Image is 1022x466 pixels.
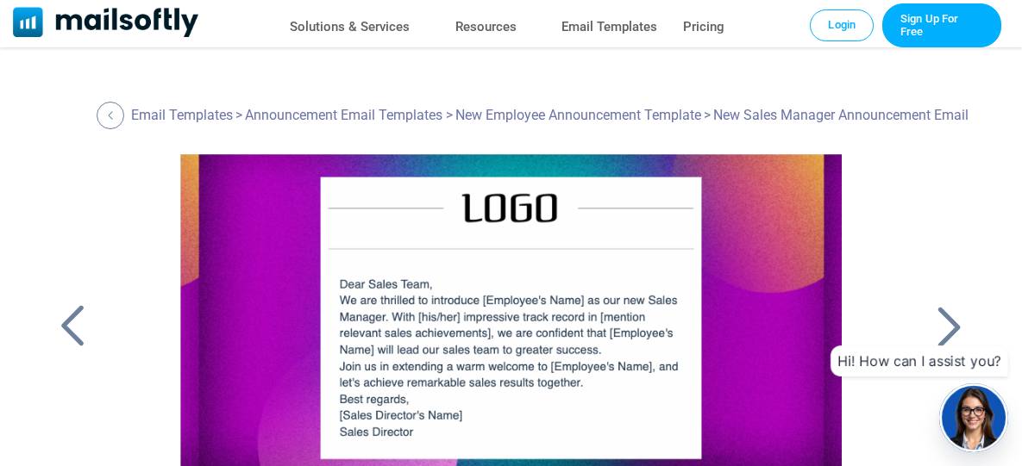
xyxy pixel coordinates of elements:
a: Back [97,102,129,129]
a: Resources [455,15,517,40]
a: Trial [882,3,1001,47]
div: Hi! How can I assist you? [831,345,1008,376]
a: Login [810,9,874,40]
a: Mailsoftly [13,7,198,40]
a: New Employee Announcement Template [455,107,701,123]
a: Pricing [683,15,724,40]
a: Announcement Email Templates [245,107,442,123]
a: Back [51,304,94,349]
a: Solutions & Services [290,15,410,40]
a: Back [928,304,971,349]
a: Email Templates [131,107,233,123]
a: Email Templates [561,15,657,40]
